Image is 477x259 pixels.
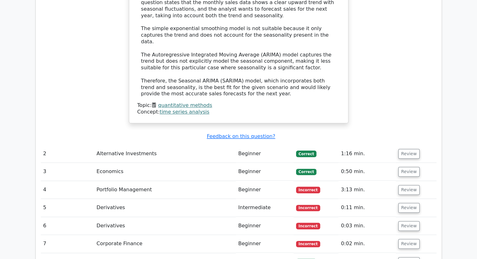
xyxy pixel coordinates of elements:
td: Beginner [236,163,294,181]
td: 6 [41,217,94,235]
a: quantitative methods [158,102,212,108]
button: Review [398,203,420,213]
button: Review [398,149,420,159]
span: Incorrect [296,241,320,247]
td: 0:03 min. [338,217,396,235]
td: Economics [94,163,236,181]
td: 3:13 min. [338,181,396,199]
td: Portfolio Management [94,181,236,199]
td: Corporate Finance [94,235,236,253]
td: 5 [41,199,94,217]
td: 1:16 min. [338,145,396,163]
div: Topic: [137,102,340,109]
span: Correct [296,169,316,175]
button: Review [398,239,420,249]
td: 4 [41,181,94,199]
td: 0:11 min. [338,199,396,217]
td: 2 [41,145,94,163]
td: Intermediate [236,199,294,217]
button: Review [398,185,420,195]
td: Beginner [236,217,294,235]
td: Beginner [236,181,294,199]
td: Beginner [236,235,294,253]
button: Review [398,167,420,177]
td: Beginner [236,145,294,163]
td: Alternative Investments [94,145,236,163]
td: 0:02 min. [338,235,396,253]
td: Derivatives [94,199,236,217]
span: Incorrect [296,187,320,193]
td: 0:50 min. [338,163,396,181]
td: 3 [41,163,94,181]
td: Derivatives [94,217,236,235]
span: Correct [296,151,316,157]
a: Feedback on this question? [207,133,275,139]
span: Incorrect [296,205,320,211]
a: time series analysis [160,109,209,115]
button: Review [398,221,420,231]
span: Incorrect [296,223,320,229]
td: 7 [41,235,94,253]
div: Concept: [137,109,340,115]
